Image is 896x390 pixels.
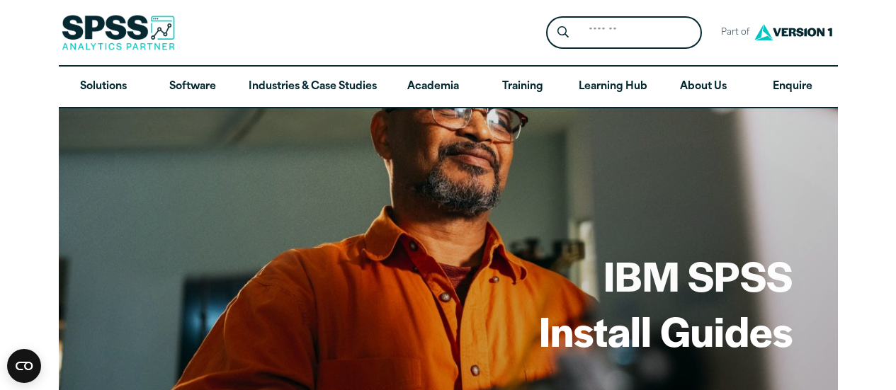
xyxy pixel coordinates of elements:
[550,20,576,46] button: Search magnifying glass icon
[59,67,838,108] nav: Desktop version of site main menu
[751,19,836,45] img: Version1 Logo
[148,67,237,108] a: Software
[7,349,41,383] button: Open CMP widget
[59,67,148,108] a: Solutions
[388,67,477,108] a: Academia
[557,26,569,38] svg: Search magnifying glass icon
[62,15,175,50] img: SPSS Analytics Partner
[567,67,659,108] a: Learning Hub
[659,67,748,108] a: About Us
[748,67,837,108] a: Enquire
[546,16,702,50] form: Site Header Search Form
[539,248,793,357] h1: IBM SPSS Install Guides
[237,67,388,108] a: Industries & Case Studies
[713,23,751,43] span: Part of
[477,67,567,108] a: Training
